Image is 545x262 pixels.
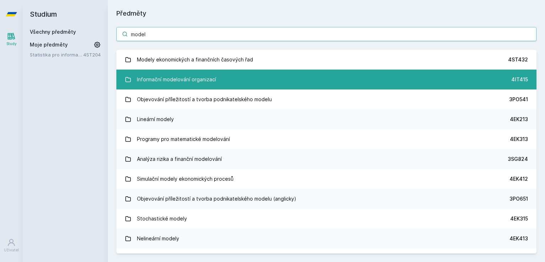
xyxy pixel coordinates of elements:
a: Simulační modely ekonomických procesů 4EK412 [116,169,536,189]
a: Objevování příležitostí a tvorba podnikatelského modelu 3PO541 [116,89,536,109]
div: 4EK412 [510,175,528,182]
div: Objevování příležitostí a tvorba podnikatelského modelu (anglicky) [137,192,296,206]
div: 4EK313 [510,136,528,143]
a: Modely ekonomických a finančních časových řad 4ST432 [116,50,536,70]
div: 4IT415 [511,76,528,83]
div: 4EK413 [510,235,528,242]
div: Lineární modely [137,112,174,126]
a: Programy pro matematické modelování 4EK313 [116,129,536,149]
h1: Předměty [116,9,536,18]
div: 4EK315 [510,215,528,222]
div: Uživatel [4,247,19,253]
div: Nelineární modely [137,231,179,246]
span: Moje předměty [30,41,68,48]
a: Uživatel [1,235,21,256]
a: Objevování příležitostí a tvorba podnikatelského modelu (anglicky) 3PO651 [116,189,536,209]
div: Modely ekonomických a finančních časových řad [137,53,253,67]
div: Analýza rizika a finanční modelování [137,152,222,166]
div: Simulační modely ekonomických procesů [137,172,233,186]
a: Statistika pro informatiky [30,51,83,58]
a: Nelineární modely 4EK413 [116,229,536,249]
a: Lineární modely 4EK213 [116,109,536,129]
a: Všechny předměty [30,29,76,35]
a: Analýza rizika a finanční modelování 3SG824 [116,149,536,169]
div: Objevování příležitostí a tvorba podnikatelského modelu [137,92,272,107]
div: 3PO541 [509,96,528,103]
div: Informační modelování organizací [137,72,216,87]
div: 4EK213 [510,116,528,123]
a: Study [1,28,21,50]
div: 4ST432 [508,56,528,63]
div: 3SG824 [508,155,528,163]
input: Název nebo ident předmětu… [116,27,536,41]
div: 3PO651 [510,195,528,202]
a: Stochastické modely 4EK315 [116,209,536,229]
a: 4ST204 [83,52,101,58]
div: Stochastické modely [137,212,187,226]
div: Study [6,41,17,47]
div: Programy pro matematické modelování [137,132,230,146]
a: Informační modelování organizací 4IT415 [116,70,536,89]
